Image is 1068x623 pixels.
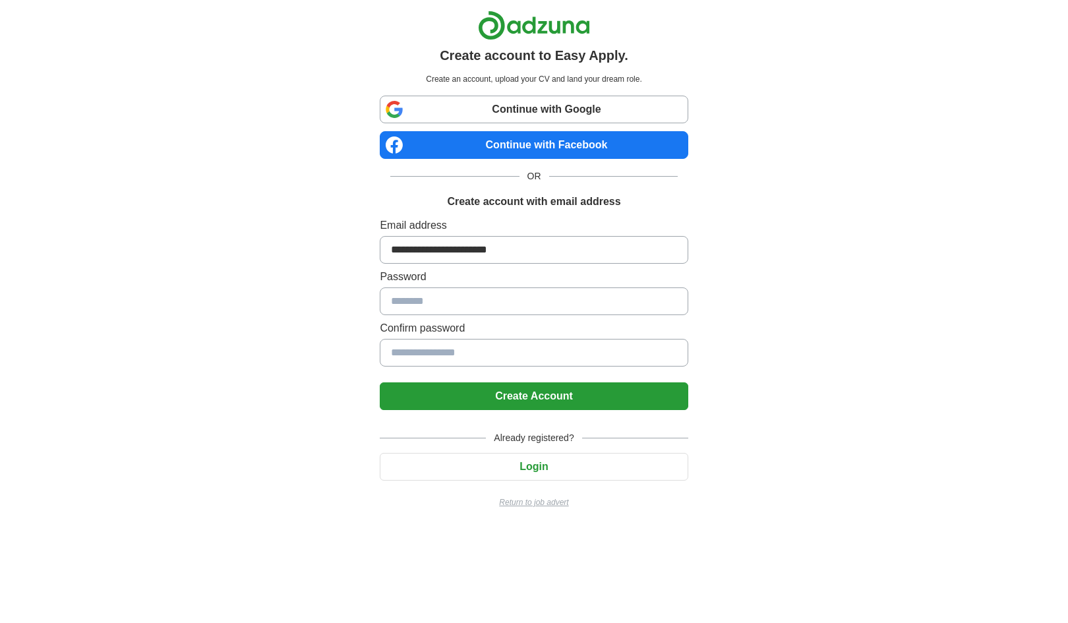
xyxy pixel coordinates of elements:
[478,11,590,40] img: Adzuna logo
[380,461,688,472] a: Login
[382,73,685,85] p: Create an account, upload your CV and land your dream role.
[380,453,688,481] button: Login
[380,496,688,508] a: Return to job advert
[380,96,688,123] a: Continue with Google
[447,194,620,210] h1: Create account with email address
[519,169,549,183] span: OR
[440,45,628,65] h1: Create account to Easy Apply.
[380,131,688,159] a: Continue with Facebook
[486,431,581,445] span: Already registered?
[380,382,688,410] button: Create Account
[380,269,688,285] label: Password
[380,218,688,233] label: Email address
[380,320,688,336] label: Confirm password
